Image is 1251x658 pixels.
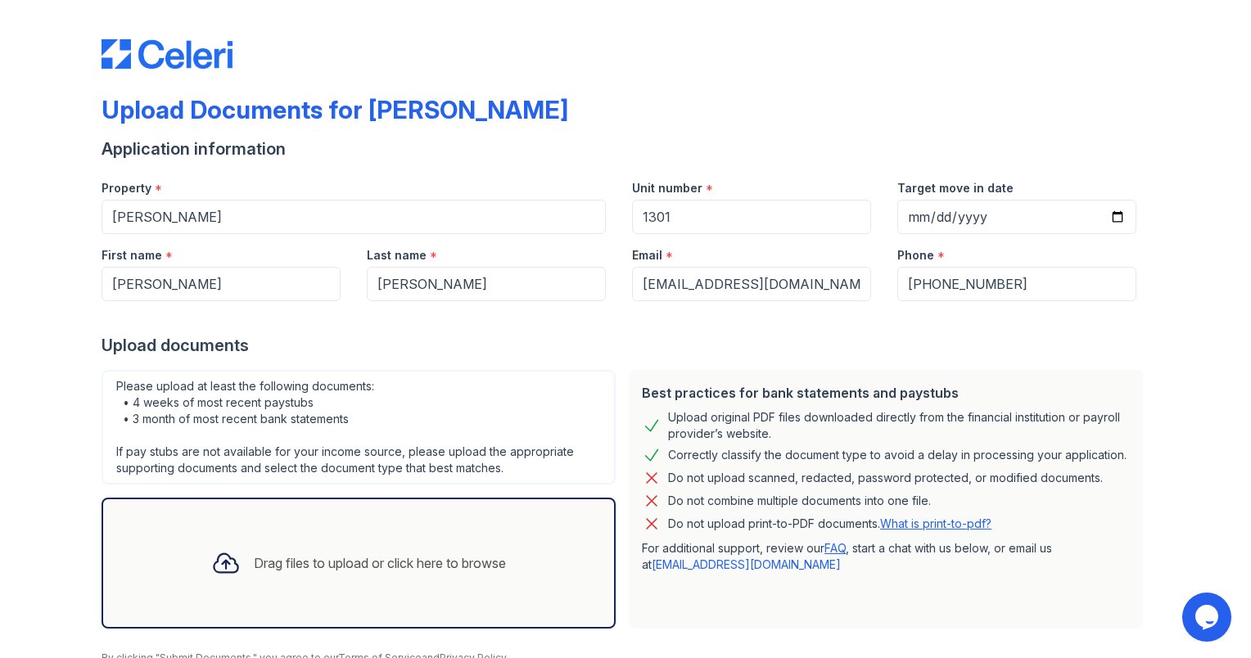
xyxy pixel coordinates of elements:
label: Phone [897,247,934,264]
div: Correctly classify the document type to avoid a delay in processing your application. [668,445,1127,465]
div: Do not combine multiple documents into one file. [668,491,931,511]
label: First name [102,247,162,264]
div: Drag files to upload or click here to browse [254,553,506,573]
img: CE_Logo_Blue-a8612792a0a2168367f1c8372b55b34899dd931a85d93a1a3d3e32e68fde9ad4.png [102,39,233,69]
a: [EMAIL_ADDRESS][DOMAIN_NAME] [652,557,841,571]
label: Email [632,247,662,264]
label: Target move in date [897,180,1014,196]
label: Unit number [632,180,702,196]
div: Application information [102,137,1149,160]
a: What is print-to-pdf? [880,516,991,530]
div: Please upload at least the following documents: • 4 weeks of most recent paystubs • 3 month of mo... [102,370,616,484]
div: Best practices for bank statements and paystubs [642,383,1130,403]
p: Do not upload print-to-PDF documents. [668,516,991,532]
iframe: chat widget [1182,593,1235,642]
div: Upload Documents for [PERSON_NAME] [102,95,568,124]
a: FAQ [824,541,846,555]
div: Upload documents [102,334,1149,357]
div: Upload original PDF files downloaded directly from the financial institution or payroll provider’... [668,409,1130,442]
p: For additional support, review our , start a chat with us below, or email us at [642,540,1130,573]
div: Do not upload scanned, redacted, password protected, or modified documents. [668,468,1103,488]
label: Last name [367,247,427,264]
label: Property [102,180,151,196]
